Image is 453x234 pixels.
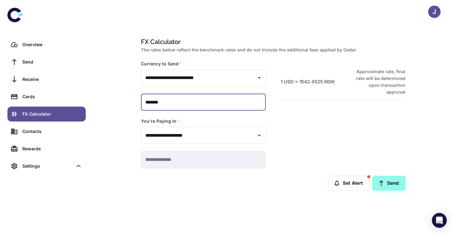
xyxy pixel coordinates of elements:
[7,107,86,121] a: FX Calculator
[7,55,86,69] a: Send
[7,124,86,139] a: Contacts
[141,118,179,124] label: You're Paying In
[7,37,86,52] a: Overview
[255,131,264,140] button: Open
[22,145,82,152] div: Rewards
[7,141,86,156] a: Rewards
[255,73,264,82] button: Open
[428,6,441,18] button: J
[22,111,82,117] div: FX Calculator
[22,93,82,100] div: Cards
[141,37,403,46] h1: FX Calculator
[7,72,86,87] a: Receive
[349,68,405,95] h6: Approximate rate, final rate will be determined upon transaction approval
[432,213,447,228] div: Open Intercom Messenger
[372,176,405,191] a: Send
[281,78,334,86] h6: 1 USD = 1542.4525 NGN
[7,89,86,104] a: Cards
[7,159,86,174] div: Settings
[22,41,82,48] div: Overview
[22,163,73,170] div: Settings
[22,59,82,65] div: Send
[22,76,82,83] div: Receive
[328,176,370,191] button: Set Alert
[22,128,82,135] div: Contacts
[141,61,182,67] label: Currency to Send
